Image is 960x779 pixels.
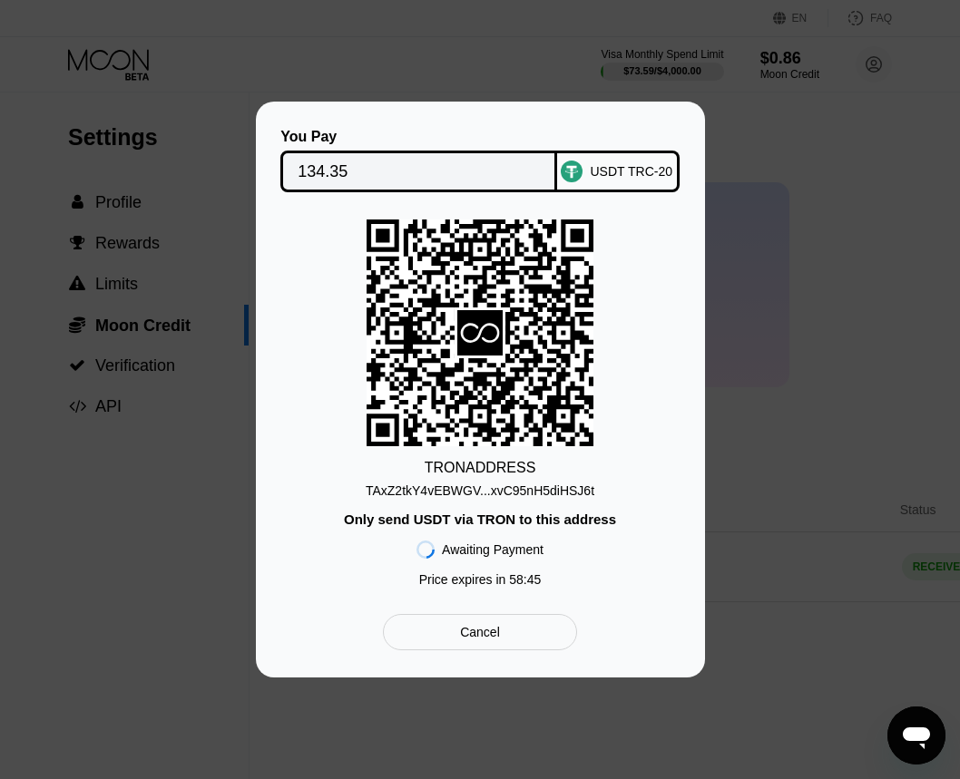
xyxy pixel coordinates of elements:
iframe: Button to launch messaging window [887,706,945,764]
div: Cancel [383,614,576,650]
div: TRON ADDRESS [425,460,536,476]
span: 58 : 45 [509,572,541,587]
div: USDT TRC-20 [590,164,672,179]
div: You Pay [280,129,557,145]
div: Price expires in [419,572,542,587]
div: TAxZ2tkY4vEBWGV...xvC95nH5diHSJ6t [366,483,594,498]
div: Cancel [460,624,500,640]
div: Only send USDT via TRON to this address [344,511,616,527]
div: TAxZ2tkY4vEBWGV...xvC95nH5diHSJ6t [366,476,594,498]
div: You PayUSDT TRC-20 [283,129,678,192]
div: Awaiting Payment [442,542,544,557]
